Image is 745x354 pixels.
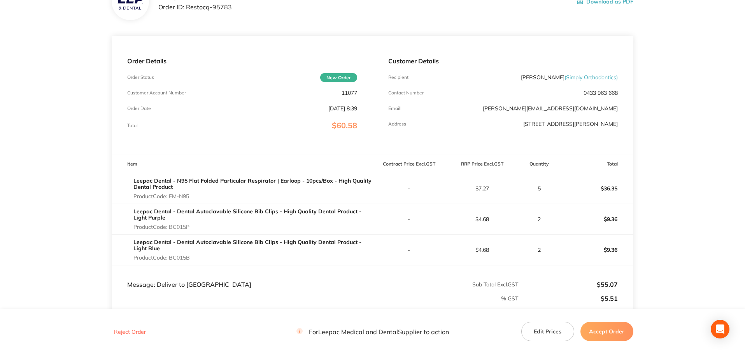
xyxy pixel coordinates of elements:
p: $5.51 [519,295,618,302]
p: Contact Number [388,90,424,96]
button: Edit Prices [521,322,574,341]
span: ( Simply Orthodontics ) [564,74,618,81]
p: Emaill [388,106,401,111]
p: $55.07 [519,281,618,288]
p: Order Details [127,58,357,65]
a: Leepac Dental - Dental Autoclavable Silicone Bib Clips - High Quality Dental Product - Light Purple [133,208,361,221]
p: Product Code: FM-N95 [133,193,372,199]
p: $7.27 [446,185,518,192]
p: $36.35 [561,179,633,198]
button: Accept Order [580,322,633,341]
p: Customer Details [388,58,618,65]
p: Product Code: BC015B [133,255,372,261]
button: Reject Order [112,328,148,335]
p: $9.36 [561,210,633,228]
th: Quantity [519,155,560,173]
p: Sub Total Excl. GST [373,281,518,288]
p: Product Code: BC015P [133,224,372,230]
th: Contract Price Excl. GST [373,155,446,173]
span: New Order [320,73,357,82]
p: $4.68 [446,247,518,253]
th: Total [560,155,633,173]
p: [PERSON_NAME] [521,74,618,80]
p: 5 [519,185,560,192]
p: Address [388,121,406,127]
p: 2 [519,247,560,253]
a: Leepac Dental - Dental Autoclavable Silicone Bib Clips - High Quality Dental Product - Light Blue [133,239,361,252]
p: Order Date [127,106,151,111]
th: RRP Price Excl. GST [445,155,519,173]
span: $60.58 [332,120,357,130]
p: $4.68 [446,216,518,222]
p: 2 [519,216,560,222]
p: $9.36 [561,241,633,259]
p: 11077 [342,90,357,96]
p: % GST [112,295,518,302]
p: 0433 963 668 [584,90,618,96]
p: Order ID: Restocq- 95783 [158,3,279,10]
a: [PERSON_NAME][EMAIL_ADDRESS][DOMAIN_NAME] [483,105,618,112]
p: - [373,216,445,222]
td: Message: Deliver to [GEOGRAPHIC_DATA] [112,265,372,289]
p: Total [127,123,138,128]
p: - [373,247,445,253]
th: Item [112,155,372,173]
p: Order Status [127,75,154,80]
p: Recipient [388,75,408,80]
p: - [373,185,445,192]
p: [DATE] 8:39 [328,105,357,112]
div: Open Intercom Messenger [711,320,729,338]
a: Leepac Dental - N95 Flat Folded Particular Respirator | Earloop - 10pcs/Box - High Quality Dental... [133,177,372,190]
p: Customer Account Number [127,90,186,96]
p: For Leepac Medical and Dental Supplier to action [296,328,449,335]
p: [STREET_ADDRESS][PERSON_NAME] [523,121,618,127]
